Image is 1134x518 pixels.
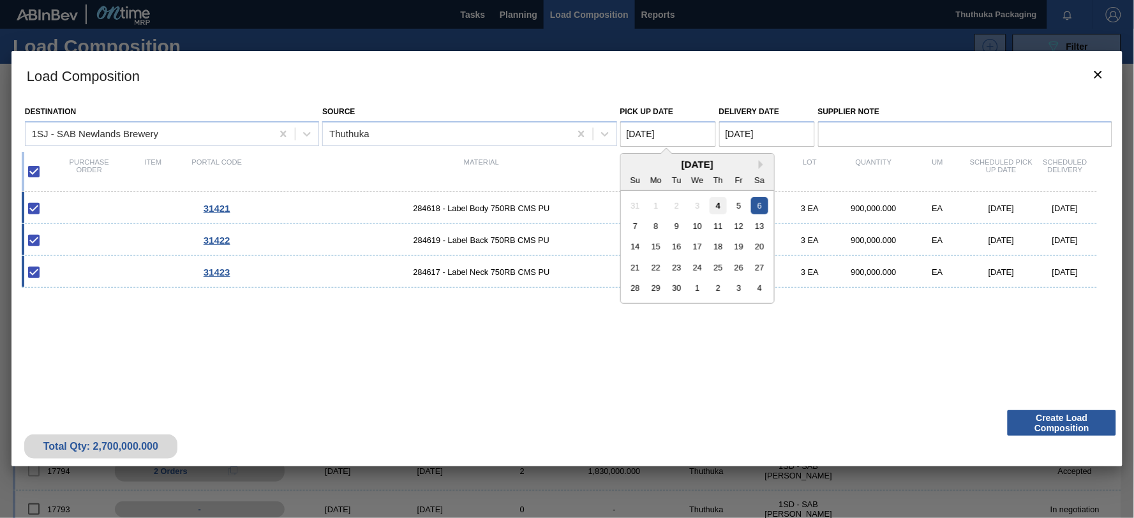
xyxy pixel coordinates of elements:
[842,204,906,213] div: 900,000.000
[1033,235,1097,245] div: [DATE]
[710,196,727,214] div: Choose Thursday, September 4th, 2025
[778,267,842,277] div: 3 EA
[627,171,644,188] div: Su
[906,158,969,185] div: UM
[751,171,768,188] div: Sa
[969,267,1033,277] div: [DATE]
[204,203,230,214] span: 31421
[647,259,664,276] div: Choose Monday, September 22nd, 2025
[647,196,664,214] div: Not available Monday, September 1st, 2025
[1033,204,1097,213] div: [DATE]
[668,259,685,276] div: Choose Tuesday, September 23rd, 2025
[647,218,664,235] div: Choose Monday, September 8th, 2025
[906,235,969,245] div: EA
[969,235,1033,245] div: [DATE]
[759,160,768,169] button: Next Month
[627,279,644,297] div: Choose Sunday, September 28th, 2025
[627,259,644,276] div: Choose Sunday, September 21st, 2025
[185,235,249,246] div: Go to Order
[719,107,779,116] label: Delivery Date
[730,196,747,214] div: Choose Friday, September 5th, 2025
[710,171,727,188] div: Th
[621,159,774,170] div: [DATE]
[1008,410,1116,436] button: Create Load Composition
[647,238,664,255] div: Choose Monday, September 15th, 2025
[668,279,685,297] div: Choose Tuesday, September 30th, 2025
[689,259,706,276] div: Choose Wednesday, September 24th, 2025
[969,158,1033,185] div: Scheduled Pick up Date
[730,238,747,255] div: Choose Friday, September 19th, 2025
[751,218,768,235] div: Choose Saturday, September 13th, 2025
[689,238,706,255] div: Choose Wednesday, September 17th, 2025
[249,158,714,185] div: Material
[1033,267,1097,277] div: [DATE]
[249,267,714,277] span: 284617 - Label Neck 750RB CMS PU
[57,158,121,185] div: Purchase order
[204,235,230,246] span: 31422
[627,238,644,255] div: Choose Sunday, September 14th, 2025
[689,196,706,214] div: Not available Wednesday, September 3rd, 2025
[647,279,664,297] div: Choose Monday, September 29th, 2025
[689,218,706,235] div: Choose Wednesday, September 10th, 2025
[249,204,714,213] span: 284618 - Label Body 750RB CMS PU
[625,195,770,299] div: month 2025-09
[32,128,158,139] div: 1SJ - SAB Newlands Brewery
[668,171,685,188] div: Tu
[906,204,969,213] div: EA
[969,204,1033,213] div: [DATE]
[751,196,768,214] div: Choose Saturday, September 6th, 2025
[689,279,706,297] div: Choose Wednesday, October 1st, 2025
[1033,158,1097,185] div: Scheduled Delivery
[121,158,185,185] div: Item
[730,171,747,188] div: Fr
[751,259,768,276] div: Choose Saturday, September 27th, 2025
[11,51,1123,100] h3: Load Composition
[668,196,685,214] div: Not available Tuesday, September 2nd, 2025
[185,203,249,214] div: Go to Order
[627,218,644,235] div: Choose Sunday, September 7th, 2025
[906,267,969,277] div: EA
[730,279,747,297] div: Choose Friday, October 3rd, 2025
[329,128,369,139] div: Thuthuka
[647,171,664,188] div: Mo
[249,235,714,245] span: 284619 - Label Back 750RB CMS PU
[710,259,727,276] div: Choose Thursday, September 25th, 2025
[818,103,1112,121] label: Supplier Note
[710,238,727,255] div: Choose Thursday, September 18th, 2025
[710,279,727,297] div: Choose Thursday, October 2nd, 2025
[751,279,768,297] div: Choose Saturday, October 4th, 2025
[668,238,685,255] div: Choose Tuesday, September 16th, 2025
[185,267,249,277] div: Go to Order
[25,107,76,116] label: Destination
[322,107,355,116] label: Source
[668,218,685,235] div: Choose Tuesday, September 9th, 2025
[842,158,906,185] div: Quantity
[778,235,842,245] div: 3 EA
[730,218,747,235] div: Choose Friday, September 12th, 2025
[842,235,906,245] div: 900,000.000
[730,259,747,276] div: Choose Friday, September 26th, 2025
[778,204,842,213] div: 3 EA
[778,158,842,185] div: Lot
[620,107,674,116] label: Pick up Date
[719,121,815,147] input: mm/dd/yyyy
[751,238,768,255] div: Choose Saturday, September 20th, 2025
[34,441,168,452] div: Total Qty: 2,700,000.000
[627,196,644,214] div: Not available Sunday, August 31st, 2025
[842,267,906,277] div: 900,000.000
[689,171,706,188] div: We
[710,218,727,235] div: Choose Thursday, September 11th, 2025
[204,267,230,277] span: 31423
[620,121,716,147] input: mm/dd/yyyy
[185,158,249,185] div: Portal code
